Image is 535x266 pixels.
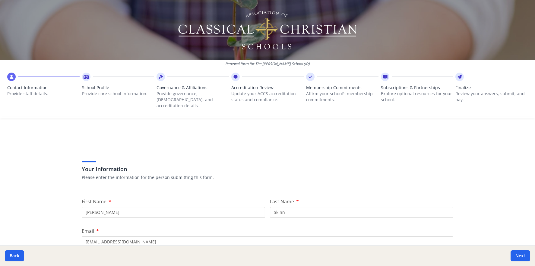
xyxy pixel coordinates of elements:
[5,250,24,261] button: Back
[7,91,80,97] p: Provide staff details.
[177,9,358,51] img: Logo
[455,85,528,91] span: Finalize
[381,85,453,91] span: Subscriptions & Partnerships
[82,228,94,234] span: Email
[381,91,453,103] p: Explore optional resources for your school.
[157,91,229,109] p: Provide governance, [DEMOGRAPHIC_DATA], and accreditation details.
[82,165,453,173] h3: Your Information
[82,91,154,97] p: Provide core school information.
[82,85,154,91] span: School Profile
[455,91,528,103] p: Review your answers, submit, and pay.
[231,91,304,103] p: Update your ACCS accreditation status and compliance.
[231,85,304,91] span: Accreditation Review
[511,250,530,261] button: Next
[82,174,453,180] p: Please enter the information for the person submitting this form.
[306,91,378,103] p: Affirm your school’s membership commitments.
[270,198,294,205] span: Last Name
[306,85,378,91] span: Membership Commitments
[157,85,229,91] span: Governance & Affiliations
[82,198,106,205] span: First Name
[7,85,80,91] span: Contact Information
